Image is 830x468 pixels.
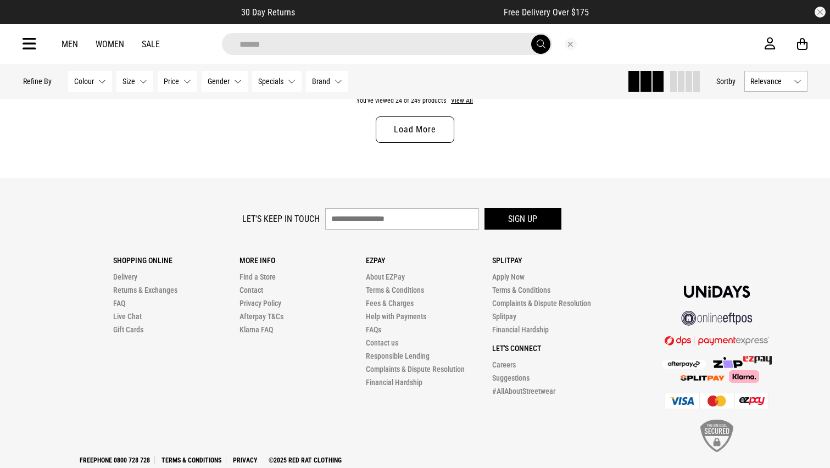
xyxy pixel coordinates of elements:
span: Gender [208,77,230,86]
a: Men [62,39,78,49]
a: Suggestions [492,374,530,382]
img: Splitpay [681,375,725,381]
a: Fees & Charges [366,299,414,308]
a: Delivery [113,272,137,281]
span: 30 Day Returns [241,7,295,18]
button: Gender [202,71,248,92]
a: Complaints & Dispute Resolution [492,299,591,308]
button: Colour [68,71,112,92]
p: Refine By [23,77,52,86]
button: Price [158,71,197,92]
a: Klarna FAQ [239,325,273,334]
a: Financial Hardship [366,378,422,387]
p: Let's Connect [492,344,619,353]
a: #AllAboutStreetwear [492,387,555,395]
button: Close search [565,38,577,50]
p: Ezpay [366,256,492,265]
a: Splitpay [492,312,516,321]
label: Let's keep in touch [242,214,320,224]
a: Help with Payments [366,312,426,321]
button: Specials [252,71,302,92]
button: View All [450,96,474,106]
p: Splitpay [492,256,619,265]
a: FAQs [366,325,381,334]
span: Specials [258,77,283,86]
img: Unidays [684,286,750,298]
img: Cards [665,393,769,409]
img: Klarna [725,370,759,382]
a: FAQ [113,299,125,308]
button: Sortby [716,75,736,88]
a: Terms & Conditions [492,286,550,294]
a: Privacy Policy [239,299,281,308]
button: Sign up [484,208,561,230]
iframe: Customer reviews powered by Trustpilot [317,7,482,18]
a: About EZPay [366,272,405,281]
span: Price [164,77,179,86]
a: Contact [239,286,263,294]
img: Splitpay [743,356,772,365]
p: More Info [239,256,366,265]
a: Financial Hardship [492,325,549,334]
button: Size [116,71,153,92]
a: Apply Now [492,272,525,281]
img: Zip [712,357,743,368]
a: Afterpay T&Cs [239,312,283,321]
img: Afterpay [662,360,706,369]
a: Contact us [366,338,398,347]
a: Privacy [229,456,262,464]
button: Relevance [744,71,807,92]
img: online eftpos [681,311,753,326]
a: Find a Store [239,272,276,281]
a: Load More [376,116,454,143]
a: Freephone 0800 728 728 [75,456,155,464]
a: Terms & Conditions [157,456,226,464]
a: ©2025 Red Rat Clothing [264,456,346,464]
p: Shopping Online [113,256,239,265]
span: Size [122,77,135,86]
a: Returns & Exchanges [113,286,177,294]
span: You've viewed 24 of 249 products [356,97,446,104]
a: Women [96,39,124,49]
img: DPS [665,336,769,346]
span: Colour [74,77,94,86]
button: Brand [306,71,348,92]
span: Brand [312,77,330,86]
a: Careers [492,360,516,369]
button: Open LiveChat chat widget [9,4,42,37]
a: Gift Cards [113,325,143,334]
a: Sale [142,39,160,49]
a: Live Chat [113,312,142,321]
a: Terms & Conditions [366,286,424,294]
a: Responsible Lending [366,352,430,360]
img: SSL [700,420,733,452]
a: Complaints & Dispute Resolution [366,365,465,374]
span: Relevance [750,77,789,86]
span: Free Delivery Over $175 [504,7,589,18]
span: by [728,77,736,86]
